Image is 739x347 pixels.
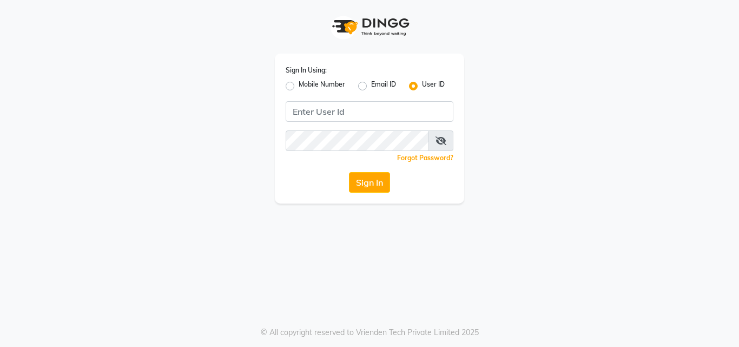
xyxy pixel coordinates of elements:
[326,11,413,43] img: logo1.svg
[349,172,390,193] button: Sign In
[371,80,396,93] label: Email ID
[286,66,327,75] label: Sign In Using:
[286,101,453,122] input: Username
[422,80,445,93] label: User ID
[299,80,345,93] label: Mobile Number
[397,154,453,162] a: Forgot Password?
[286,130,429,151] input: Username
